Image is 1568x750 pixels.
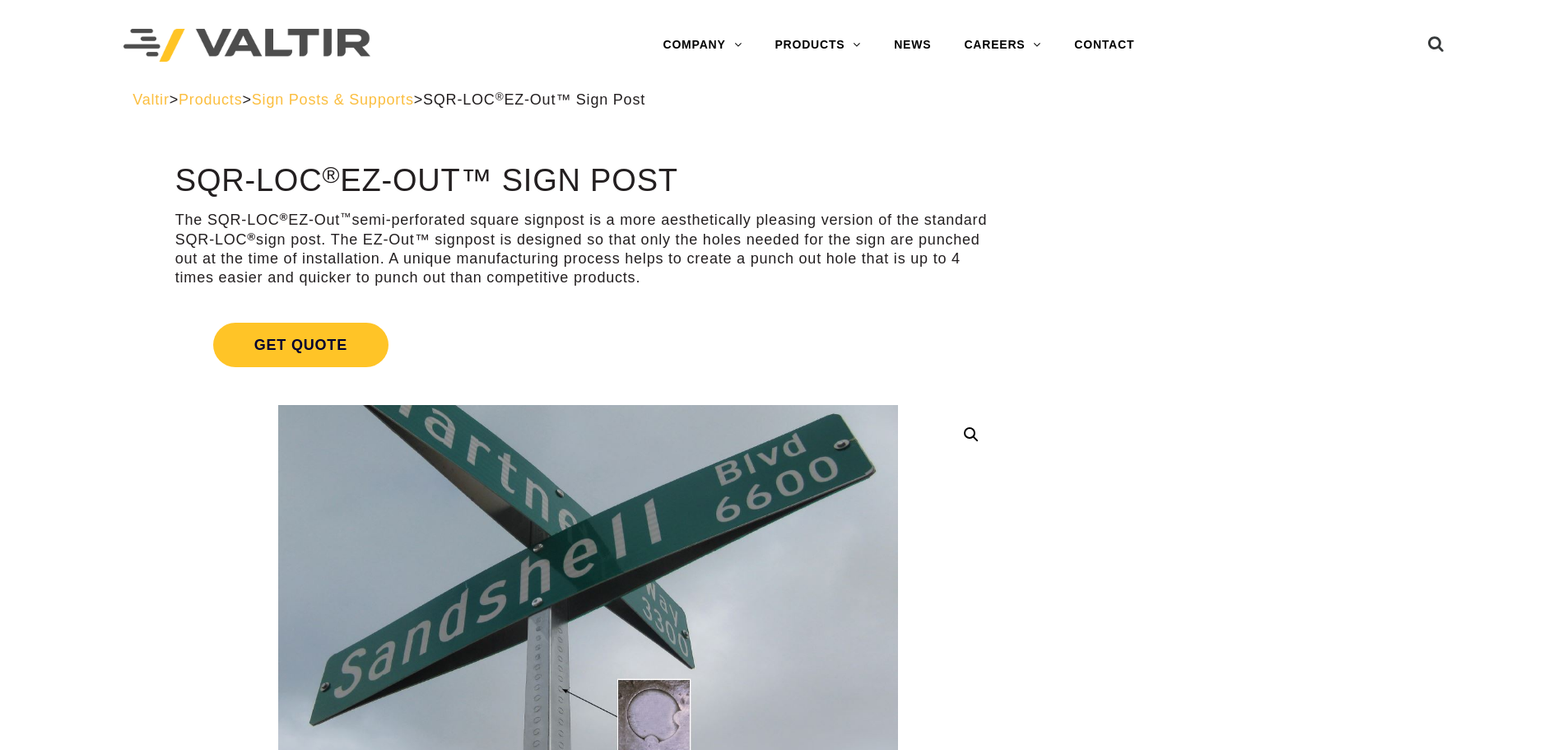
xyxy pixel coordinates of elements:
span: SQR-LOC EZ-Out™ Sign Post [423,91,645,108]
a: Sign Posts & Supports [252,91,414,108]
a: Products [179,91,242,108]
a: Get Quote [175,303,1001,387]
sup: ® [247,231,256,243]
h1: SQR-LOC EZ-Out™ Sign Post [175,164,1001,198]
a: CAREERS [947,29,1058,62]
a: Valtir [133,91,169,108]
a: NEWS [877,29,947,62]
p: The SQR-LOC EZ-Out semi-perforated square signpost is a more aesthetically pleasing version of th... [175,211,1001,288]
sup: ® [280,211,289,223]
sup: ™ [340,211,351,223]
sup: ® [322,161,340,188]
a: PRODUCTS [758,29,877,62]
div: > > > [133,91,1435,109]
a: CONTACT [1058,29,1151,62]
a: COMPANY [646,29,758,62]
img: Valtir [123,29,370,63]
span: Get Quote [213,323,389,367]
sup: ® [496,91,505,103]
